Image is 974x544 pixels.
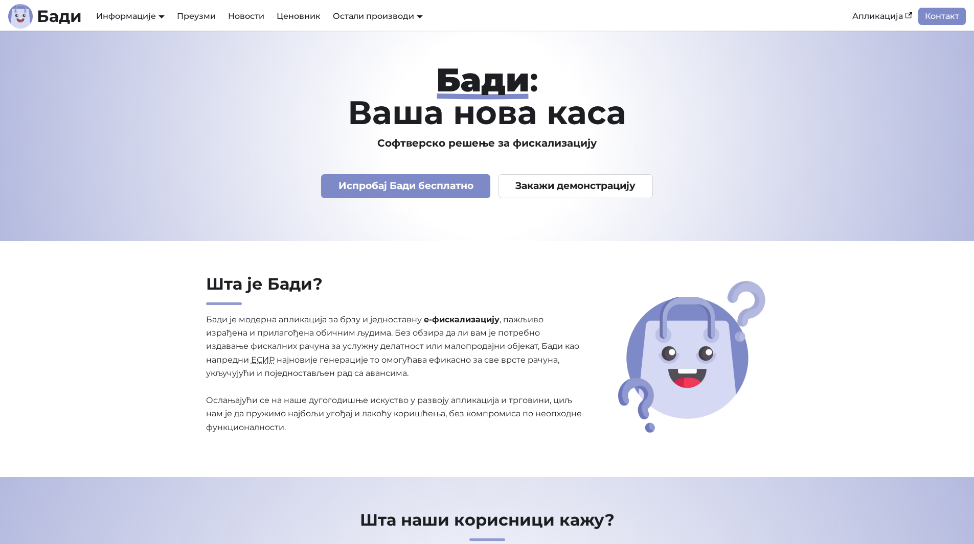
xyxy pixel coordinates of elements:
a: Испробај Бади бесплатно [321,174,490,198]
a: Закажи демонстрацију [499,174,653,198]
a: Ценовник [270,8,327,25]
h1: : Ваша нова каса [158,63,817,129]
p: Бади је модерна апликација за брзу и једноставну , пажљиво израђена и прилагођена обичним људима.... [206,313,583,435]
strong: Бади [436,60,530,100]
a: Контакт [918,8,966,25]
b: Бади [37,8,82,25]
abbr: Електронски систем за издавање рачуна [251,355,275,365]
strong: е-фискализацију [424,315,500,324]
a: Новости [222,8,270,25]
a: Остали производи [333,11,423,21]
img: Лого [8,4,33,29]
h2: Шта наши корисници кажу? [158,510,817,541]
a: Информације [96,11,165,21]
a: ЛогоБади [8,4,82,29]
a: Апликација [846,8,918,25]
img: Шта је Бади? [615,277,769,436]
a: Преузми [171,8,222,25]
h3: Софтверско решење за фискализацију [158,137,817,150]
h2: Шта је Бади? [206,274,583,305]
